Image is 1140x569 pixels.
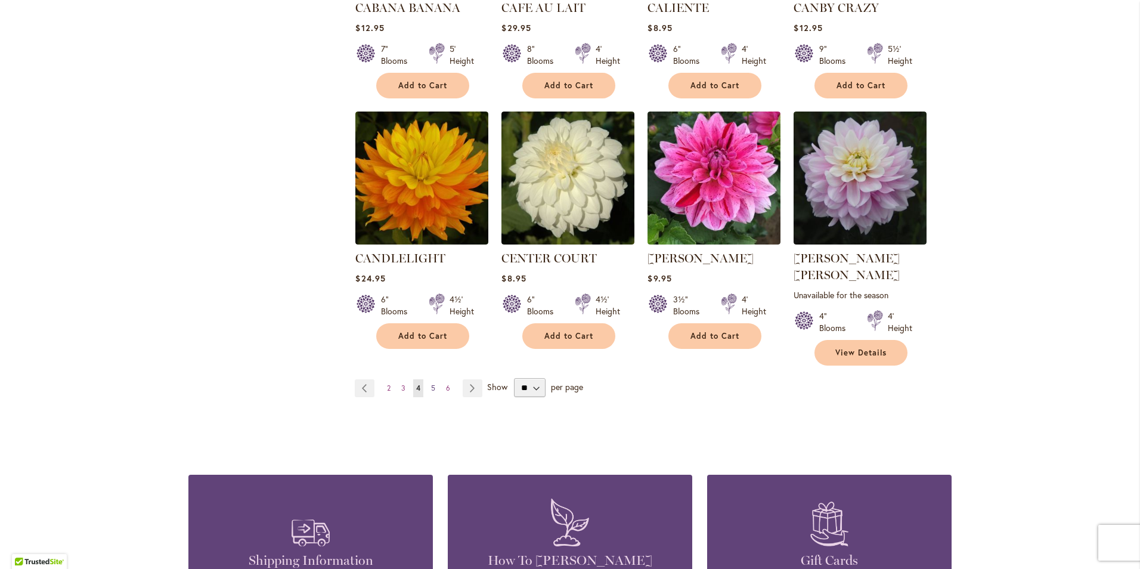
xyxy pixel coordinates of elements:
[673,293,707,317] div: 3½" Blooms
[596,293,620,317] div: 4½' Height
[794,289,927,301] p: Unavailable for the season
[819,43,853,67] div: 9" Blooms
[355,1,460,15] a: CABANA BANANA
[648,251,754,265] a: [PERSON_NAME]
[888,43,912,67] div: 5½' Height
[381,293,414,317] div: 6" Blooms
[381,43,414,67] div: 7" Blooms
[398,379,408,397] a: 3
[522,73,615,98] button: Add to Cart
[819,310,853,334] div: 4" Blooms
[501,273,526,284] span: $8.95
[376,73,469,98] button: Add to Cart
[888,310,912,334] div: 4' Height
[355,273,385,284] span: $24.95
[9,527,42,560] iframe: Launch Accessibility Center
[501,1,586,15] a: CAFE AU LAIT
[668,73,761,98] button: Add to Cart
[544,81,593,91] span: Add to Cart
[794,1,879,15] a: CANBY CRAZY
[814,73,907,98] button: Add to Cart
[648,112,780,245] img: CHA CHING
[206,552,415,569] h4: Shipping Information
[501,22,531,33] span: $29.95
[487,381,507,392] span: Show
[551,381,583,392] span: per page
[466,552,674,569] h4: How To [PERSON_NAME]
[522,323,615,349] button: Add to Cart
[401,384,405,392] span: 3
[668,323,761,349] button: Add to Cart
[355,22,384,33] span: $12.95
[450,43,474,67] div: 5' Height
[355,236,488,247] a: CANDLELIGHT
[814,340,907,366] a: View Details
[443,379,453,397] a: 6
[648,1,709,15] a: CALIENTE
[384,379,394,397] a: 2
[835,348,887,358] span: View Details
[501,236,634,247] a: CENTER COURT
[648,236,780,247] a: CHA CHING
[794,236,927,247] a: Charlotte Mae
[376,323,469,349] button: Add to Cart
[428,379,438,397] a: 5
[450,293,474,317] div: 4½' Height
[527,43,560,67] div: 8" Blooms
[648,22,672,33] span: $8.95
[446,384,450,392] span: 6
[725,552,934,569] h4: Gift Cards
[794,251,900,282] a: [PERSON_NAME] [PERSON_NAME]
[742,293,766,317] div: 4' Height
[355,251,445,265] a: CANDLELIGHT
[673,43,707,67] div: 6" Blooms
[742,43,766,67] div: 4' Height
[501,112,634,245] img: CENTER COURT
[501,251,597,265] a: CENTER COURT
[837,81,885,91] span: Add to Cart
[398,81,447,91] span: Add to Cart
[794,22,822,33] span: $12.95
[416,384,420,392] span: 4
[355,112,488,245] img: CANDLELIGHT
[527,293,560,317] div: 6" Blooms
[794,112,927,245] img: Charlotte Mae
[398,331,447,341] span: Add to Cart
[544,331,593,341] span: Add to Cart
[596,43,620,67] div: 4' Height
[690,81,739,91] span: Add to Cart
[690,331,739,341] span: Add to Cart
[648,273,671,284] span: $9.95
[387,384,391,392] span: 2
[431,384,435,392] span: 5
